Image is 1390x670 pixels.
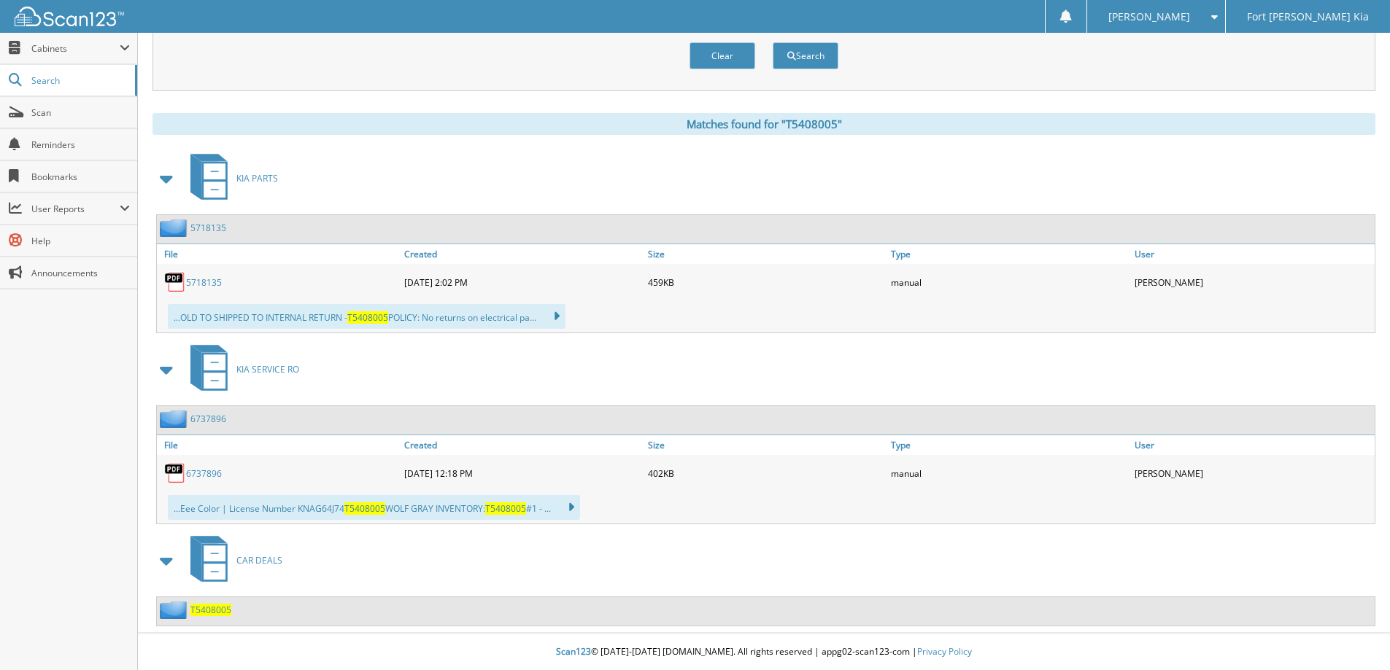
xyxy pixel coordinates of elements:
div: [DATE] 2:02 PM [401,268,644,297]
div: manual [887,268,1131,297]
a: KIA PARTS [182,149,278,207]
span: T5408005 [347,311,388,324]
a: Created [401,435,644,455]
div: ...OLD TO SHIPPED TO INTERNAL RETURN - POLICY: No returns on electrical pa... [168,304,565,329]
a: File [157,435,401,455]
span: KIA PARTS [236,172,278,184]
span: User Reports [31,203,120,215]
a: 6737896 [190,413,226,425]
a: Created [401,244,644,264]
span: Search [31,74,128,87]
span: Cabinets [31,42,120,55]
button: Search [773,42,838,69]
div: [PERSON_NAME] [1131,268,1375,297]
button: Clear [690,42,755,69]
a: KIA SERVICE RO [182,340,299,398]
span: Help [31,235,130,247]
span: Scan123 [556,645,591,658]
img: folder2.png [160,219,190,237]
div: [PERSON_NAME] [1131,459,1375,488]
a: File [157,244,401,264]
span: Announcements [31,267,130,279]
a: Privacy Policy [917,645,972,658]
a: Size [644,244,888,264]
span: CAR DEALS [236,554,282,566]
iframe: Chat Widget [1317,600,1390,670]
div: ...Eee Color | License Number KNAG64J74 WOLF GRAY INVENTORY: #1 - ... [168,495,580,520]
div: © [DATE]-[DATE] [DOMAIN_NAME]. All rights reserved | appg02-scan123-com | [138,634,1390,670]
div: 459KB [644,268,888,297]
span: [PERSON_NAME] [1108,12,1190,21]
img: folder2.png [160,410,190,428]
div: Matches found for "T5408005" [152,113,1375,135]
span: Bookmarks [31,171,130,183]
a: CAR DEALS [182,531,282,589]
a: Type [887,435,1131,455]
a: User [1131,435,1375,455]
a: T5408005 [190,604,231,616]
img: PDF.png [164,462,186,484]
img: folder2.png [160,601,190,619]
a: 5718135 [186,276,222,289]
div: manual [887,459,1131,488]
span: T5408005 [344,502,385,515]
img: scan123-logo-white.svg [15,7,124,26]
span: T5408005 [485,502,526,515]
span: KIA SERVICE RO [236,363,299,375]
a: Type [887,244,1131,264]
span: Reminders [31,139,130,151]
a: Size [644,435,888,455]
div: 402KB [644,459,888,488]
a: 5718135 [190,222,226,234]
a: User [1131,244,1375,264]
a: 6737896 [186,467,222,480]
img: PDF.png [164,271,186,293]
span: Fort [PERSON_NAME] Kia [1247,12,1369,21]
span: Scan [31,106,130,119]
div: [DATE] 12:18 PM [401,459,644,488]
